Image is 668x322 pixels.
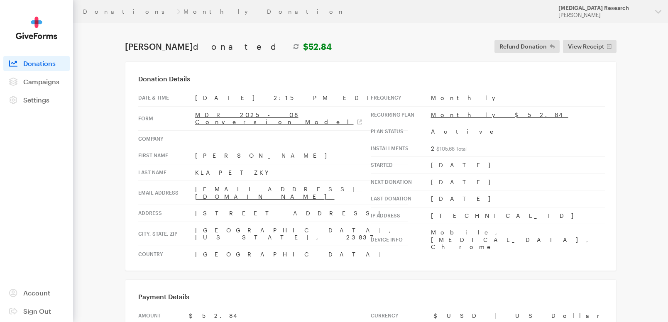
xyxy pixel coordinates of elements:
span: Settings [23,96,49,104]
th: IP address [371,207,431,224]
th: Next donation [371,173,431,190]
a: MDR 2025-08 Conversion Model [195,111,362,126]
td: [PERSON_NAME] [195,147,408,164]
a: Settings [3,93,70,107]
a: [EMAIL_ADDRESS][DOMAIN_NAME] [195,185,363,200]
th: Last Name [138,164,195,181]
th: Company [138,130,195,147]
a: Donations [3,56,70,71]
th: Email address [138,181,195,205]
span: donated [193,41,289,51]
button: Refund Donation [494,40,560,53]
td: [TECHNICAL_ID] [431,207,605,224]
td: [GEOGRAPHIC_DATA] [195,246,408,262]
span: Campaigns [23,78,59,85]
th: Recurring Plan [371,106,431,123]
td: [DATE] [431,190,605,207]
th: City, state, zip [138,222,195,246]
div: [MEDICAL_DATA] Research [558,5,648,12]
h3: Donation Details [138,75,603,83]
h3: Payment Details [138,293,603,301]
td: Mobile, [MEDICAL_DATA], Chrome [431,224,605,255]
td: [STREET_ADDRESS] [195,205,408,222]
th: Started [371,157,431,174]
th: Last donation [371,190,431,207]
td: KLAPETZKY [195,164,408,181]
a: Sign Out [3,304,70,319]
a: Campaigns [3,74,70,89]
a: View Receipt [563,40,617,53]
img: GiveForms [16,17,57,39]
th: Address [138,205,195,222]
td: [GEOGRAPHIC_DATA], [US_STATE], 23837 [195,222,408,246]
h1: [PERSON_NAME] [125,41,332,51]
span: Account [23,289,50,297]
th: First Name [138,147,195,164]
td: [DATE] [431,173,605,190]
th: Device info [371,224,431,255]
sub: $105.68 Total [436,146,467,151]
div: [PERSON_NAME] [558,12,648,19]
strong: $52.84 [303,41,332,51]
a: Monthly $52.84 [431,111,568,118]
a: Donations [83,8,174,15]
th: Frequency [371,90,431,106]
span: View Receipt [568,41,604,51]
th: Country [138,246,195,262]
td: Active [431,123,605,140]
th: Form [138,106,195,130]
th: Plan Status [371,123,431,140]
td: [DATE] [431,157,605,174]
th: Date & time [138,90,195,106]
th: Installments [371,140,431,157]
td: 2 [431,140,605,157]
td: Monthly [431,90,605,106]
span: Donations [23,59,56,67]
a: Account [3,285,70,300]
span: Refund Donation [499,41,547,51]
span: Sign Out [23,307,51,315]
td: [DATE] 2:15 PM EDT [195,90,408,106]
